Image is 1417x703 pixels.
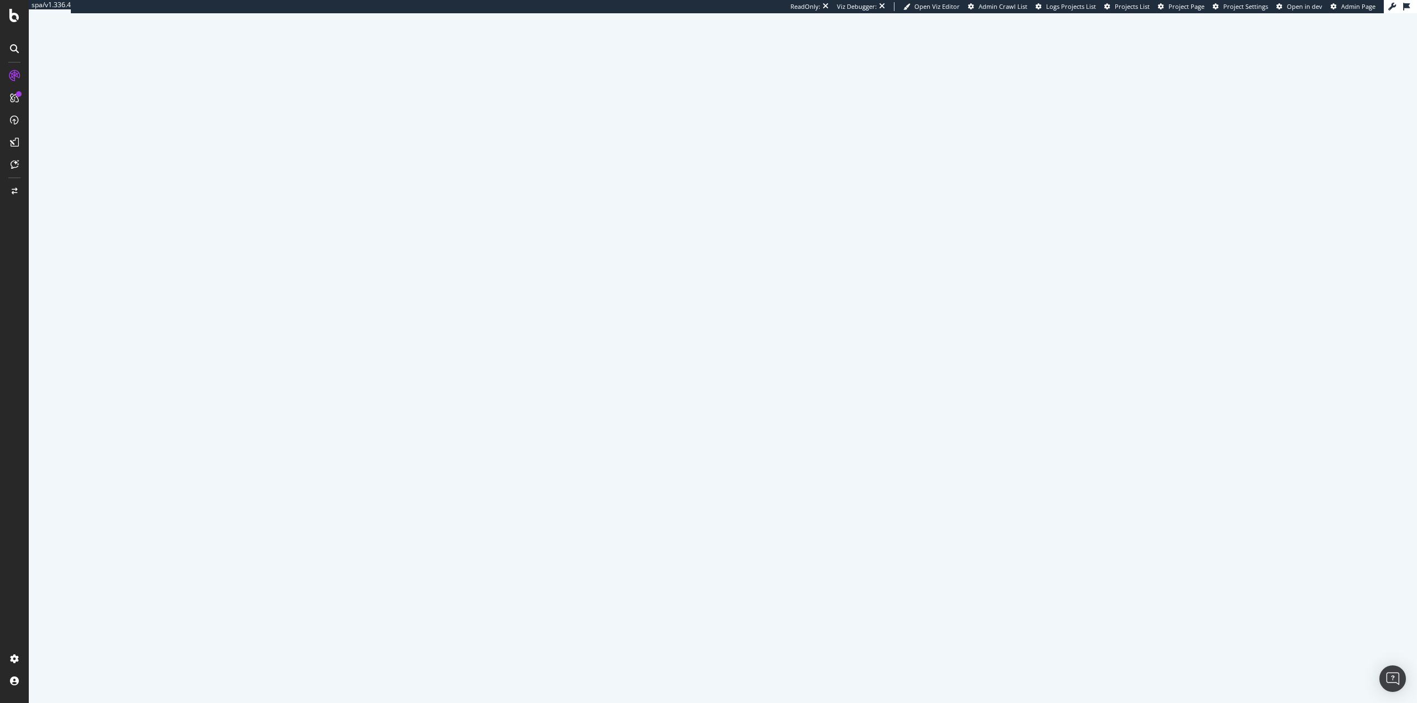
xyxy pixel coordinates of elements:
span: Admin Crawl List [979,2,1027,11]
a: Logs Projects List [1036,2,1096,11]
span: Projects List [1115,2,1150,11]
span: Admin Page [1341,2,1375,11]
span: Open in dev [1287,2,1322,11]
a: Open Viz Editor [903,2,960,11]
a: Project Settings [1213,2,1268,11]
span: Project Page [1168,2,1204,11]
span: Logs Projects List [1046,2,1096,11]
a: Open in dev [1276,2,1322,11]
a: Admin Page [1331,2,1375,11]
div: Open Intercom Messenger [1379,665,1406,692]
span: Open Viz Editor [914,2,960,11]
a: Projects List [1104,2,1150,11]
a: Admin Crawl List [968,2,1027,11]
span: Project Settings [1223,2,1268,11]
div: Viz Debugger: [837,2,877,11]
div: ReadOnly: [790,2,820,11]
a: Project Page [1158,2,1204,11]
